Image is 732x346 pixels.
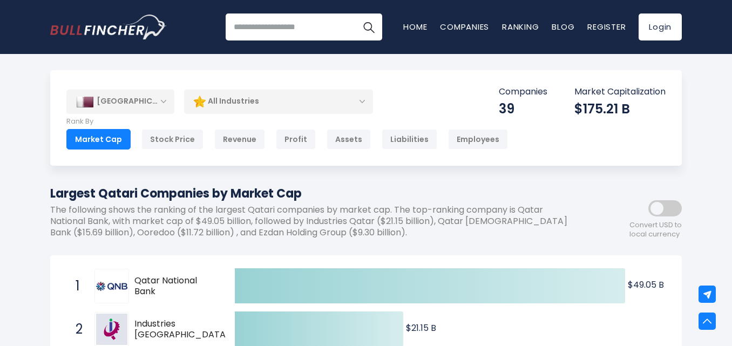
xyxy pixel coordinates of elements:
[552,21,574,32] a: Blog
[50,185,585,202] h1: Largest Qatari Companies by Market Cap
[406,322,436,334] text: $21.15 B
[382,129,437,150] div: Liabilities
[214,129,265,150] div: Revenue
[50,15,167,39] img: Bullfincher logo
[134,275,216,298] span: Qatar National Bank
[96,282,127,291] img: Qatar National Bank
[276,129,316,150] div: Profit
[639,13,682,40] a: Login
[66,90,174,113] div: [GEOGRAPHIC_DATA]
[184,89,373,114] div: All Industries
[574,100,666,117] div: $175.21 B
[50,15,166,39] a: Go to homepage
[448,129,508,150] div: Employees
[70,320,81,338] span: 2
[629,221,682,239] span: Convert USD to local currency
[574,86,666,98] p: Market Capitalization
[327,129,371,150] div: Assets
[70,277,81,295] span: 1
[96,314,127,345] img: Industries Qatar
[502,21,539,32] a: Ranking
[587,21,626,32] a: Register
[403,21,427,32] a: Home
[628,279,664,291] text: $49.05 B
[499,86,547,98] p: Companies
[141,129,204,150] div: Stock Price
[66,117,508,126] p: Rank By
[499,100,547,117] div: 39
[50,205,585,238] p: The following shows the ranking of the largest Qatari companies by market cap. The top-ranking co...
[355,13,382,40] button: Search
[66,129,131,150] div: Market Cap
[134,318,229,341] span: Industries [GEOGRAPHIC_DATA]
[440,21,489,32] a: Companies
